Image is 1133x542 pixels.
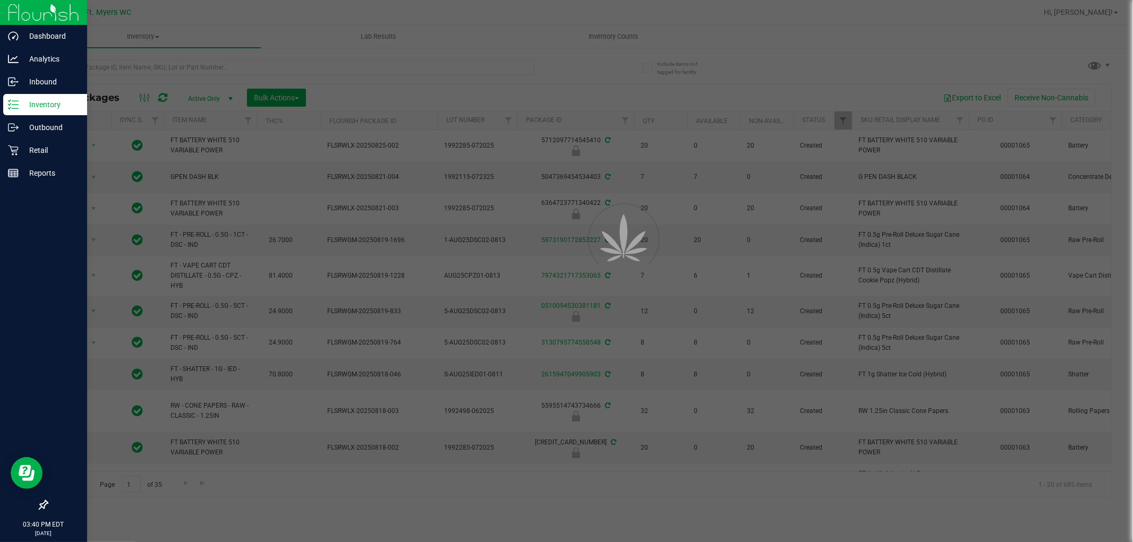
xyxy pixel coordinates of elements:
p: [DATE] [5,529,82,537]
inline-svg: Outbound [8,122,19,133]
p: 03:40 PM EDT [5,520,82,529]
p: Inventory [19,98,82,111]
p: Analytics [19,53,82,65]
inline-svg: Retail [8,145,19,156]
p: Outbound [19,121,82,134]
inline-svg: Analytics [8,54,19,64]
inline-svg: Inbound [8,76,19,87]
p: Reports [19,167,82,179]
p: Dashboard [19,30,82,42]
p: Retail [19,144,82,157]
iframe: Resource center [11,457,42,489]
p: Inbound [19,75,82,88]
inline-svg: Inventory [8,99,19,110]
inline-svg: Reports [8,168,19,178]
inline-svg: Dashboard [8,31,19,41]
